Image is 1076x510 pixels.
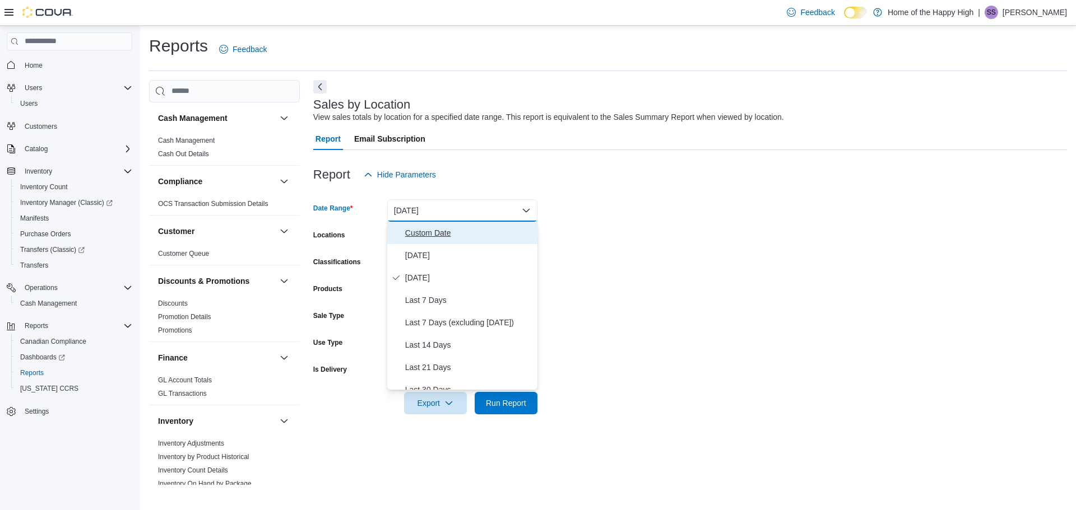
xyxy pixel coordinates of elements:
span: Inventory Count [20,183,68,191]
span: Last 14 Days [405,338,533,352]
button: Inventory [277,414,291,428]
button: Inventory [2,163,137,179]
span: Users [25,83,42,92]
a: Inventory On Hand by Package [158,480,252,488]
span: Canadian Compliance [16,335,132,348]
button: Home [2,57,137,73]
h3: Customer [158,226,194,237]
span: Inventory by Product Historical [158,452,249,461]
a: Manifests [16,212,53,225]
button: Inventory [20,165,57,178]
span: Inventory Count Details [158,466,228,475]
label: Locations [313,231,345,240]
a: Customers [20,120,62,133]
button: Manifests [11,210,137,226]
span: Email Subscription [354,128,425,150]
h3: Compliance [158,176,202,187]
h3: Report [313,168,350,181]
button: Run Report [475,392,537,414]
span: Users [16,97,132,110]
span: Transfers [20,261,48,270]
span: Dashboards [16,350,132,364]
span: Hide Parameters [377,169,436,180]
h3: Sales by Location [313,98,411,111]
label: Date Range [313,204,353,213]
span: Last 7 Days (excluding [DATE]) [405,316,533,329]
a: Cash Out Details [158,150,209,158]
span: Reports [16,366,132,380]
button: Purchase Orders [11,226,137,242]
a: Cash Management [16,297,81,310]
span: Inventory Manager (Classic) [20,198,113,207]
a: OCS Transaction Submission Details [158,200,268,208]
span: Cash Management [16,297,132,310]
a: Inventory Count Details [158,466,228,474]
button: Cash Management [277,111,291,125]
button: Canadian Compliance [11,334,137,349]
span: Last 21 Days [405,361,533,374]
span: Users [20,99,38,108]
span: Inventory Count [16,180,132,194]
span: Reports [20,368,44,377]
button: Export [404,392,467,414]
span: Inventory [20,165,132,178]
span: Customers [25,122,57,131]
img: Cova [22,7,73,18]
span: Transfers (Classic) [16,243,132,256]
label: Products [313,284,342,293]
a: Inventory Adjustments [158,439,224,447]
h3: Discounts & Promotions [158,275,249,287]
span: Transfers [16,259,132,272]
h3: Cash Management [158,113,228,124]
div: View sales totals by location for a specified date range. This report is equivalent to the Sales ... [313,111,784,123]
button: Customer [277,224,291,238]
span: Cash Management [20,299,77,308]
a: Dashboards [16,350,69,364]
a: Transfers (Classic) [16,243,89,256]
span: OCS Transaction Submission Details [158,199,268,208]
span: Settings [25,407,49,416]
span: Manifests [16,212,132,225]
div: Select listbox [387,222,537,390]
a: Dashboards [11,349,137,365]
span: Feedback [800,7,834,18]
button: Inventory [158,415,275,427]
button: Hide Parameters [359,163,440,186]
button: Discounts & Promotions [277,274,291,288]
a: Cash Management [158,137,215,144]
span: Inventory Adjustments [158,439,224,448]
span: Custom Date [405,226,533,240]
div: Savanna Sturm [985,6,998,19]
a: Customer Queue [158,250,209,258]
span: Inventory [25,167,52,176]
button: Users [11,96,137,111]
span: [DATE] [405,271,533,284]
button: Cash Management [11,296,137,311]
span: [US_STATE] CCRS [20,384,78,393]
span: Reports [25,321,48,330]
p: | [978,6,980,19]
a: Inventory Manager (Classic) [11,195,137,210]
span: Purchase Orders [20,230,71,238]
p: [PERSON_NAME] [1003,6,1067,19]
span: Reports [20,319,132,333]
label: Sale Type [313,311,344,320]
button: Users [20,81,47,95]
div: Cash Management [149,134,300,165]
div: Customer [149,247,300,265]
button: Inventory Count [11,179,137,195]
span: Washington CCRS [16,382,132,395]
span: Home [20,58,132,72]
button: Cash Management [158,113,275,124]
p: Home of the Happy High [888,6,973,19]
label: Use Type [313,338,342,347]
button: Finance [277,351,291,364]
span: GL Account Totals [158,376,212,385]
a: Feedback [215,38,271,60]
button: Customers [2,118,137,134]
a: Transfers (Classic) [11,242,137,258]
span: Cash Out Details [158,149,209,158]
label: Classifications [313,258,361,266]
a: Inventory Count [16,180,72,194]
